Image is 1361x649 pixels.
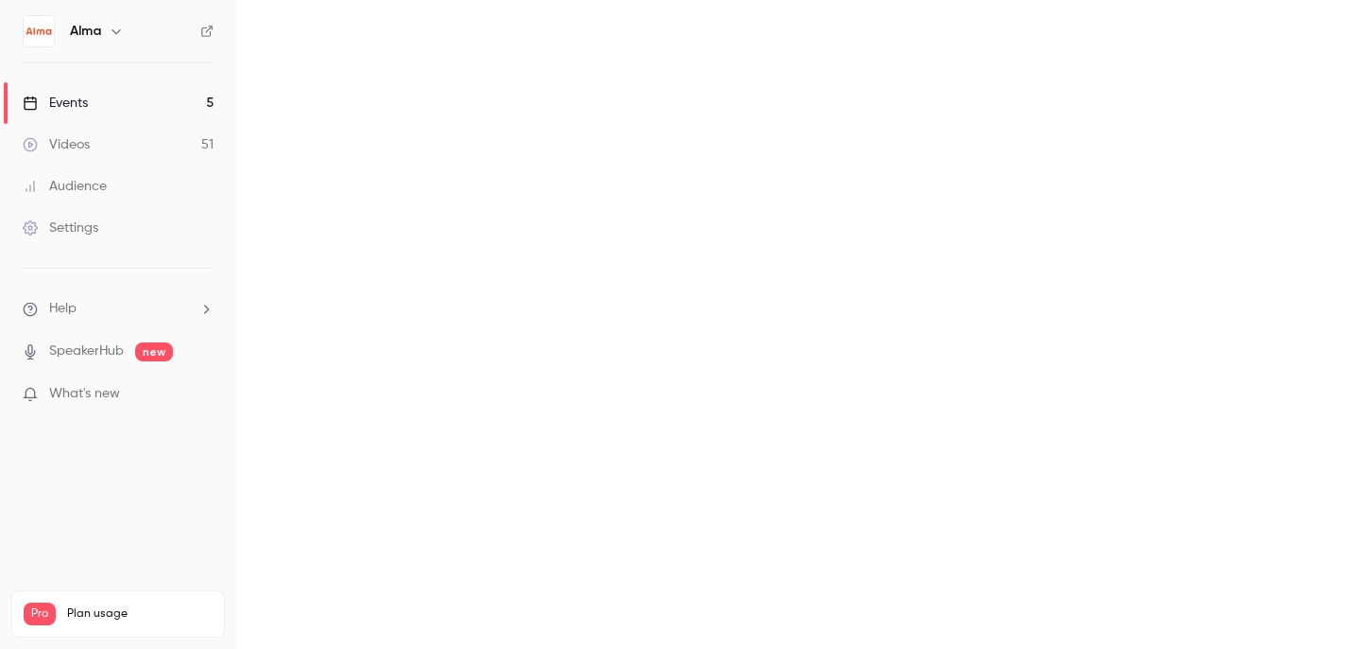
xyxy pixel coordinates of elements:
[49,299,77,319] span: Help
[23,299,214,319] li: help-dropdown-opener
[191,386,214,403] iframe: Noticeable Trigger
[135,342,173,361] span: new
[23,135,90,154] div: Videos
[23,177,107,196] div: Audience
[23,94,88,113] div: Events
[67,606,213,622] span: Plan usage
[24,603,56,625] span: Pro
[49,384,120,404] span: What's new
[23,219,98,237] div: Settings
[49,342,124,361] a: SpeakerHub
[70,22,101,41] h6: Alma
[24,16,54,46] img: Alma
